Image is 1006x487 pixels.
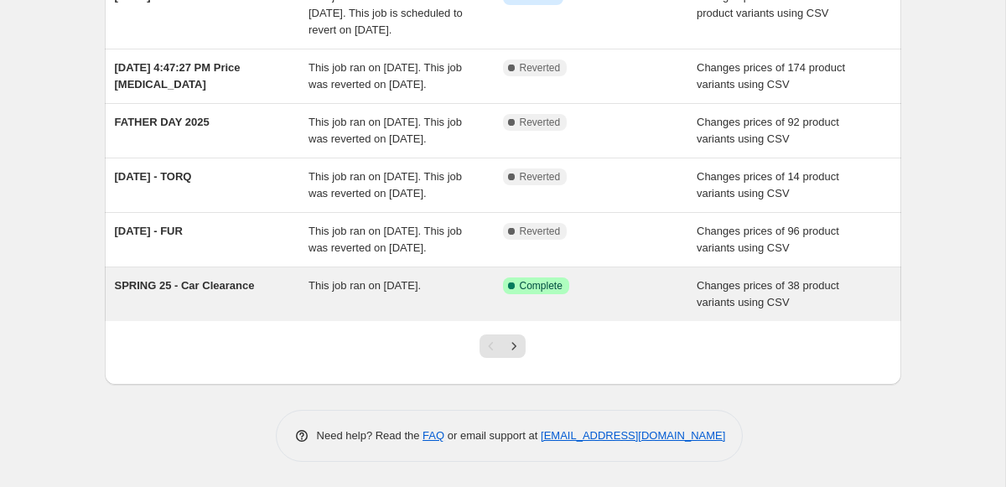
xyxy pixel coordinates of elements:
[520,116,561,129] span: Reverted
[541,429,725,442] a: [EMAIL_ADDRESS][DOMAIN_NAME]
[697,116,839,145] span: Changes prices of 92 product variants using CSV
[520,170,561,184] span: Reverted
[444,429,541,442] span: or email support at
[502,334,526,358] button: Next
[520,61,561,75] span: Reverted
[309,61,462,91] span: This job ran on [DATE]. This job was reverted on [DATE].
[309,225,462,254] span: This job ran on [DATE]. This job was reverted on [DATE].
[423,429,444,442] a: FAQ
[309,279,421,292] span: This job ran on [DATE].
[480,334,526,358] nav: Pagination
[520,225,561,238] span: Reverted
[697,61,845,91] span: Changes prices of 174 product variants using CSV
[697,170,839,199] span: Changes prices of 14 product variants using CSV
[115,279,255,292] span: SPRING 25 - Car Clearance
[309,170,462,199] span: This job ran on [DATE]. This job was reverted on [DATE].
[317,429,423,442] span: Need help? Read the
[115,116,210,128] span: FATHER DAY 2025
[115,61,241,91] span: [DATE] 4:47:27 PM Price [MEDICAL_DATA]
[309,116,462,145] span: This job ran on [DATE]. This job was reverted on [DATE].
[520,279,563,293] span: Complete
[697,279,839,308] span: Changes prices of 38 product variants using CSV
[697,225,839,254] span: Changes prices of 96 product variants using CSV
[115,225,183,237] span: [DATE] - FUR
[115,170,192,183] span: [DATE] - TORQ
